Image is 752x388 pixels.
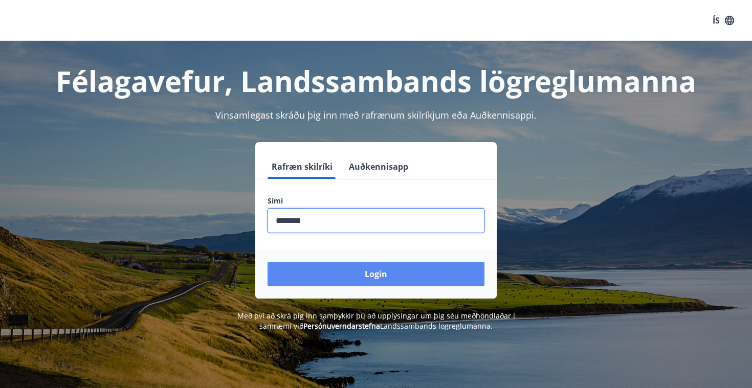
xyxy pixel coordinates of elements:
[303,321,380,331] a: Persónuverndarstefna
[345,154,412,179] button: Auðkennisapp
[268,262,484,286] button: Login
[215,109,537,121] span: Vinsamlegast skráðu þig inn með rafrænum skilríkjum eða Auðkennisappi.
[268,154,337,179] button: Rafræn skilríki
[268,196,484,206] label: Sími
[707,11,740,30] button: ÍS
[237,311,515,331] span: Með því að skrá þig inn samþykkir þú að upplýsingar um þig séu meðhöndlaðar í samræmi við Landssa...
[20,61,732,100] h1: Félagavefur, Landssambands lögreglumanna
